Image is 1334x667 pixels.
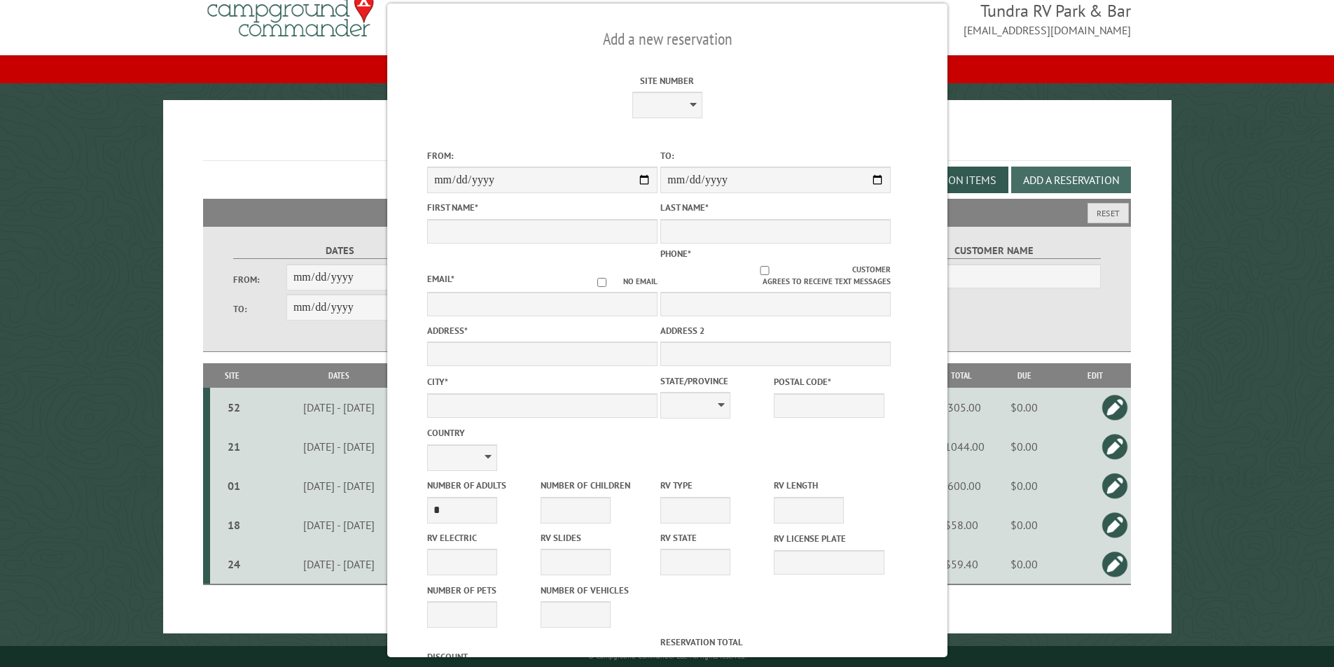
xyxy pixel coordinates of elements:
[989,545,1059,584] td: $0.00
[660,201,891,214] label: Last Name
[427,26,908,52] h2: Add a new reservation
[933,505,989,545] td: $58.00
[541,479,651,492] label: Number of Children
[588,652,746,661] small: © Campground Commander LLC. All rights reserved.
[660,324,891,337] label: Address 2
[989,427,1059,466] td: $0.00
[660,149,891,162] label: To:
[1011,167,1131,193] button: Add a Reservation
[427,149,658,162] label: From:
[257,400,420,414] div: [DATE] - [DATE]
[989,466,1059,505] td: $0.00
[427,273,454,285] label: Email
[581,276,658,288] label: No email
[541,531,651,545] label: RV Slides
[676,266,852,275] input: Customer agrees to receive text messages
[1088,203,1129,223] button: Reset
[255,363,422,388] th: Dates
[233,243,447,259] label: Dates
[888,167,1008,193] button: Edit Add-on Items
[427,584,538,597] label: Number of Pets
[257,518,420,532] div: [DATE] - [DATE]
[774,532,884,545] label: RV License Plate
[989,388,1059,427] td: $0.00
[216,518,253,532] div: 18
[541,584,651,597] label: Number of Vehicles
[216,557,253,571] div: 24
[660,374,771,388] label: State/Province
[233,302,286,316] label: To:
[427,201,658,214] label: First Name
[660,636,891,649] label: Reservation Total
[581,278,623,287] input: No email
[660,479,771,492] label: RV Type
[203,122,1132,161] h1: Reservations
[933,545,989,584] td: $59.40
[427,479,538,492] label: Number of Adults
[216,440,253,454] div: 21
[233,273,286,286] label: From:
[660,264,891,288] label: Customer agrees to receive text messages
[660,531,771,545] label: RV State
[552,74,782,87] label: Site Number
[257,479,420,493] div: [DATE] - [DATE]
[427,375,658,388] label: City
[427,426,658,440] label: Country
[989,363,1059,388] th: Due
[216,400,253,414] div: 52
[774,375,884,388] label: Postal Code
[989,505,1059,545] td: $0.00
[660,248,691,260] label: Phone
[427,650,658,664] label: Discount
[203,199,1132,225] h2: Filters
[933,388,989,427] td: $305.00
[210,363,255,388] th: Site
[774,479,884,492] label: RV Length
[257,557,420,571] div: [DATE] - [DATE]
[933,363,989,388] th: Total
[427,531,538,545] label: RV Electric
[427,324,658,337] label: Address
[257,440,420,454] div: [DATE] - [DATE]
[933,427,989,466] td: $1044.00
[216,479,253,493] div: 01
[1059,363,1131,388] th: Edit
[933,466,989,505] td: $600.00
[887,243,1101,259] label: Customer Name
